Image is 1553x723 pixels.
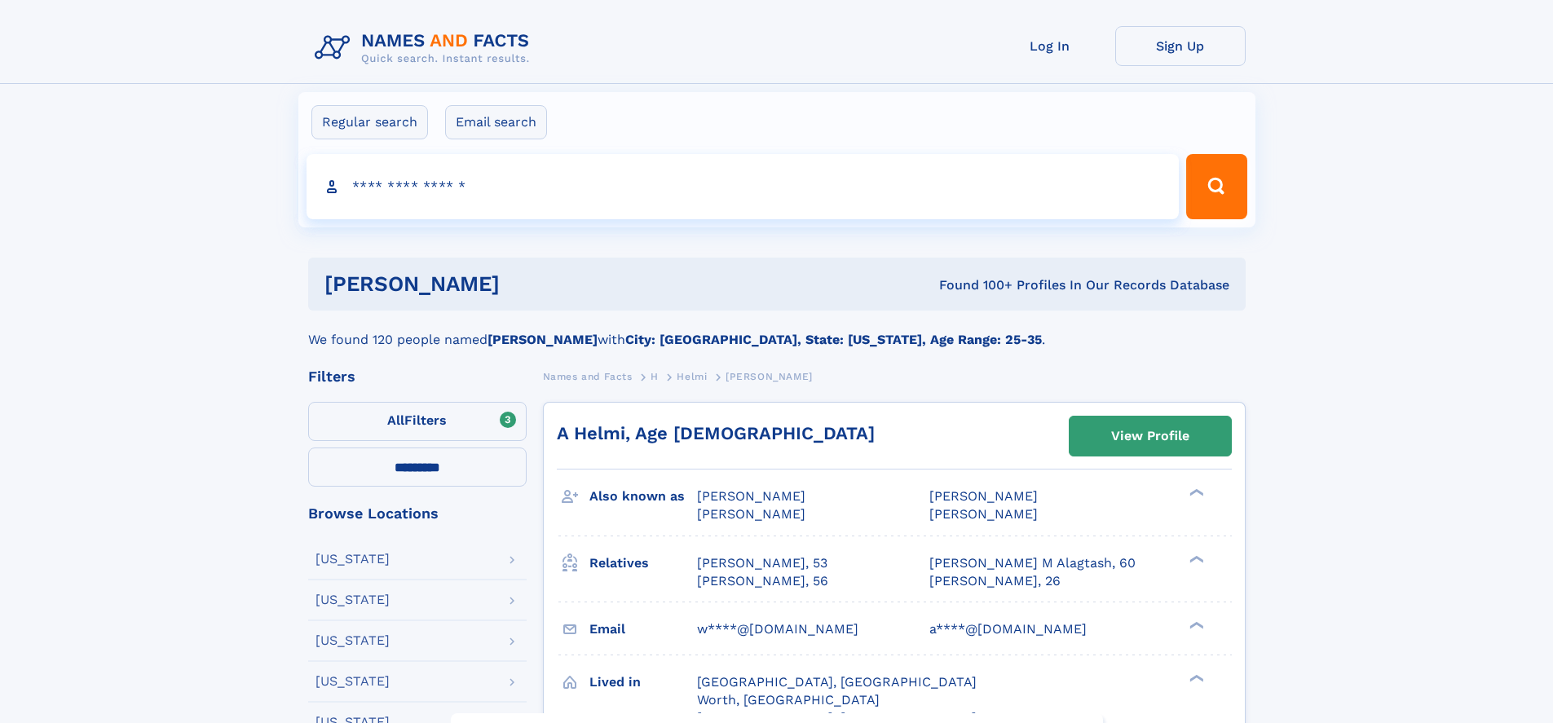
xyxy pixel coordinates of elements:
div: ❯ [1185,672,1205,683]
a: View Profile [1070,417,1231,456]
span: Helmi [677,371,707,382]
a: [PERSON_NAME], 53 [697,554,827,572]
span: H [651,371,659,382]
a: Names and Facts [543,366,633,386]
span: [PERSON_NAME] [929,506,1038,522]
span: All [387,412,404,428]
span: [PERSON_NAME] [929,488,1038,504]
input: search input [307,154,1180,219]
div: View Profile [1111,417,1189,455]
span: [PERSON_NAME] [697,506,805,522]
a: Sign Up [1115,26,1246,66]
label: Regular search [311,105,428,139]
h3: Lived in [589,668,697,696]
label: Filters [308,402,527,441]
div: Filters [308,369,527,384]
a: [PERSON_NAME], 26 [929,572,1061,590]
img: Logo Names and Facts [308,26,543,70]
button: Search Button [1186,154,1246,219]
div: ❯ [1185,487,1205,498]
div: We found 120 people named with . [308,311,1246,350]
span: [PERSON_NAME] [726,371,813,382]
h3: Email [589,615,697,643]
a: Helmi [677,366,707,386]
span: [PERSON_NAME] [697,488,805,504]
span: [GEOGRAPHIC_DATA], [GEOGRAPHIC_DATA] [697,674,977,690]
div: [US_STATE] [315,634,390,647]
h1: [PERSON_NAME] [324,274,720,294]
a: [PERSON_NAME] M Alagtash, 60 [929,554,1136,572]
h3: Relatives [589,549,697,577]
div: ❯ [1185,619,1205,630]
div: [US_STATE] [315,553,390,566]
div: Browse Locations [308,506,527,521]
span: Worth, [GEOGRAPHIC_DATA] [697,692,880,708]
div: Found 100+ Profiles In Our Records Database [719,276,1229,294]
a: Log In [985,26,1115,66]
div: ❯ [1185,553,1205,564]
a: H [651,366,659,386]
h3: Also known as [589,483,697,510]
label: Email search [445,105,547,139]
div: [US_STATE] [315,675,390,688]
b: City: [GEOGRAPHIC_DATA], State: [US_STATE], Age Range: 25-35 [625,332,1042,347]
a: A Helmi, Age [DEMOGRAPHIC_DATA] [557,423,875,443]
b: [PERSON_NAME] [488,332,598,347]
a: [PERSON_NAME], 56 [697,572,828,590]
div: [US_STATE] [315,593,390,606]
